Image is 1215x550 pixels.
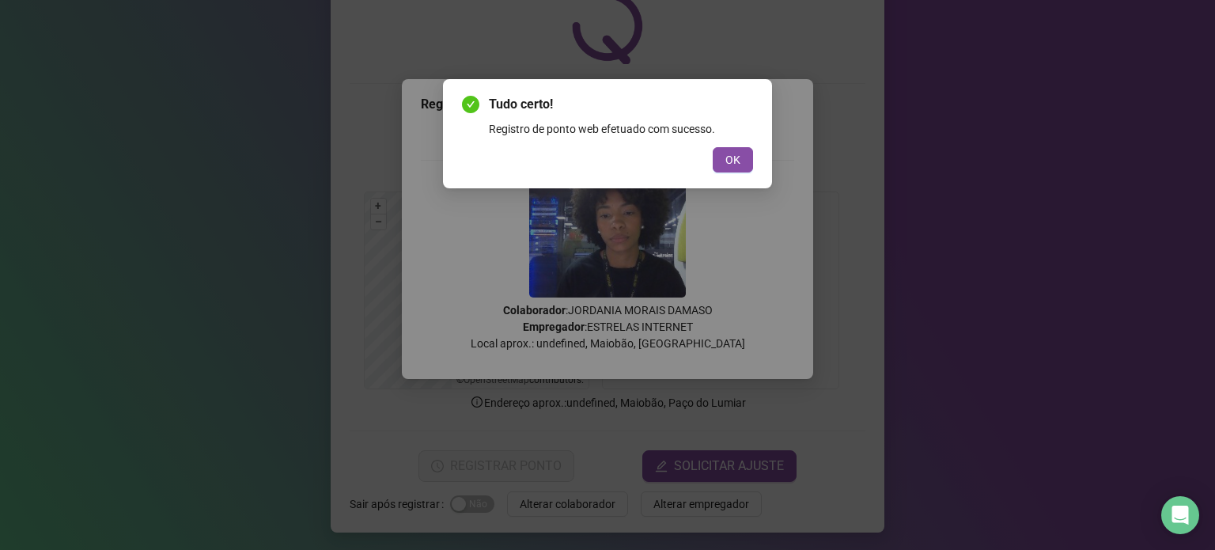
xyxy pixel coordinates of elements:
[1161,496,1199,534] div: Open Intercom Messenger
[462,96,479,113] span: check-circle
[489,120,753,138] div: Registro de ponto web efetuado com sucesso.
[713,147,753,173] button: OK
[489,95,753,114] span: Tudo certo!
[725,151,740,169] span: OK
